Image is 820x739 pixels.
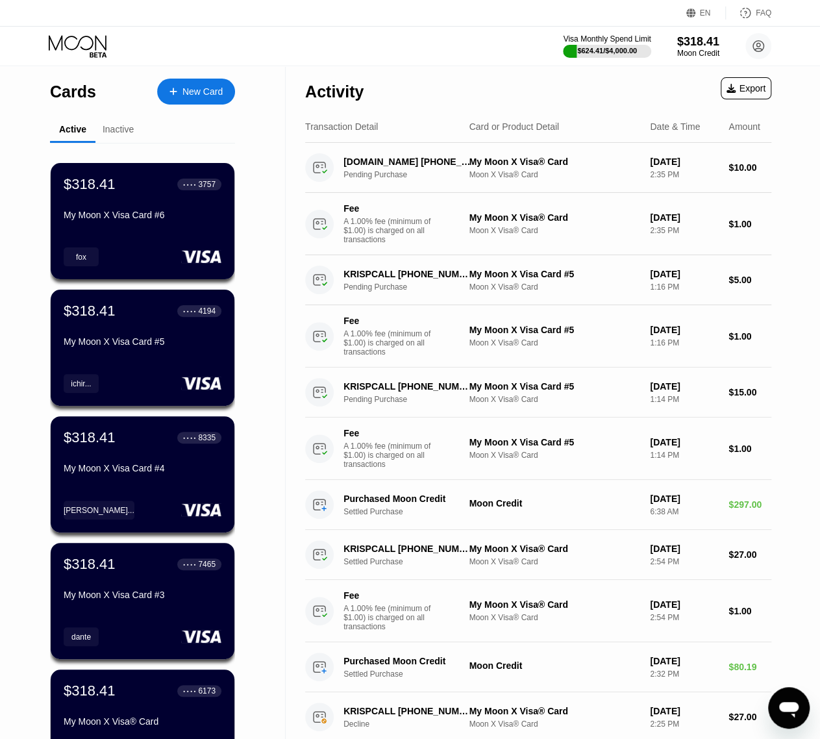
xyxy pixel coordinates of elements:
[728,549,771,560] div: $27.00
[343,557,482,566] div: Settled Purchase
[343,428,434,438] div: Fee
[727,83,765,94] div: Export
[768,687,810,729] iframe: Button to launch messaging window
[721,77,771,99] div: Export
[183,689,196,693] div: ● ● ● ●
[728,275,771,285] div: $5.00
[650,613,718,622] div: 2:54 PM
[650,599,718,610] div: [DATE]
[469,381,640,392] div: My Moon X Visa Card #5
[677,35,719,49] div: $318.41
[469,599,640,610] div: My Moon X Visa® Card
[677,49,719,58] div: Moon Credit
[726,6,771,19] div: FAQ
[305,580,771,642] div: FeeA 1.00% fee (minimum of $1.00) is charged on all transactionsMy Moon X Visa® CardMoon X Visa® ...
[157,79,235,105] div: New Card
[343,442,441,469] div: A 1.00% fee (minimum of $1.00) is charged on all transactions
[198,433,216,442] div: 8335
[677,35,719,58] div: $318.41Moon Credit
[305,305,771,368] div: FeeA 1.00% fee (minimum of $1.00) is charged on all transactionsMy Moon X Visa Card #5Moon X Visa...
[650,170,718,179] div: 2:35 PM
[650,395,718,404] div: 1:14 PM
[51,290,234,406] div: $318.41● ● ● ●4194My Moon X Visa Card #5ichir...
[305,193,771,255] div: FeeA 1.00% fee (minimum of $1.00) is charged on all transactionsMy Moon X Visa® CardMoon X Visa® ...
[728,219,771,229] div: $1.00
[469,121,559,132] div: Card or Product Detail
[305,480,771,530] div: Purchased Moon CreditSettled PurchaseMoon Credit[DATE]6:38 AM$297.00
[728,162,771,173] div: $10.00
[103,124,134,134] div: Inactive
[469,269,640,279] div: My Moon X Visa Card #5
[305,642,771,692] div: Purchased Moon CreditSettled PurchaseMoon Credit[DATE]2:32 PM$80.19
[305,121,378,132] div: Transaction Detail
[305,255,771,305] div: KRISPCALL [PHONE_NUMBER] AUPending PurchaseMy Moon X Visa Card #5Moon X Visa® Card[DATE]1:16 PM$5.00
[76,253,86,262] div: fox
[305,143,771,193] div: [DOMAIN_NAME] [PHONE_NUMBER] USPending PurchaseMy Moon X Visa® CardMoon X Visa® Card[DATE]2:35 PM...
[469,451,640,460] div: Moon X Visa® Card
[343,507,482,516] div: Settled Purchase
[343,494,472,504] div: Purchased Moon Credit
[469,282,640,292] div: Moon X Visa® Card
[343,395,482,404] div: Pending Purchase
[64,627,99,646] div: dante
[343,720,482,729] div: Decline
[64,176,116,193] div: $318.41
[64,247,99,266] div: fox
[650,494,718,504] div: [DATE]
[469,226,640,235] div: Moon X Visa® Card
[650,338,718,347] div: 1:16 PM
[182,86,223,97] div: New Card
[469,325,640,335] div: My Moon X Visa Card #5
[469,660,640,671] div: Moon Credit
[469,706,640,716] div: My Moon X Visa® Card
[728,712,771,722] div: $27.00
[469,720,640,729] div: Moon X Visa® Card
[469,437,640,447] div: My Moon X Visa Card #5
[59,124,86,134] div: Active
[305,530,771,580] div: KRISPCALL [PHONE_NUMBER] AUSettled PurchaseMy Moon X Visa® CardMoon X Visa® Card[DATE]2:54 PM$27.00
[650,720,718,729] div: 2:25 PM
[343,670,482,679] div: Settled Purchase
[343,590,434,601] div: Fee
[305,368,771,418] div: KRISPCALL [PHONE_NUMBER] AUPending PurchaseMy Moon X Visa Card #5Moon X Visa® Card[DATE]1:14 PM$1...
[650,226,718,235] div: 2:35 PM
[728,331,771,342] div: $1.00
[343,170,482,179] div: Pending Purchase
[469,395,640,404] div: Moon X Visa® Card
[728,499,771,510] div: $297.00
[650,381,718,392] div: [DATE]
[728,606,771,616] div: $1.00
[183,562,196,566] div: ● ● ● ●
[64,501,134,520] div: [PERSON_NAME]...
[183,182,196,186] div: ● ● ● ●
[756,8,771,18] div: FAQ
[650,282,718,292] div: 1:16 PM
[728,662,771,672] div: $80.19
[650,269,718,279] div: [DATE]
[650,656,718,666] div: [DATE]
[64,556,116,573] div: $318.41
[64,303,116,319] div: $318.41
[64,429,116,446] div: $318.41
[305,82,364,101] div: Activity
[50,82,96,101] div: Cards
[343,706,472,716] div: KRISPCALL [PHONE_NUMBER] AU
[305,418,771,480] div: FeeA 1.00% fee (minimum of $1.00) is charged on all transactionsMy Moon X Visa Card #5Moon X Visa...
[64,506,134,515] div: [PERSON_NAME]...
[469,557,640,566] div: Moon X Visa® Card
[650,670,718,679] div: 2:32 PM
[650,557,718,566] div: 2:54 PM
[728,387,771,397] div: $15.00
[563,34,651,58] div: Visa Monthly Spend Limit$624.41/$4,000.00
[728,444,771,454] div: $1.00
[650,212,718,223] div: [DATE]
[198,307,216,316] div: 4194
[343,604,441,631] div: A 1.00% fee (minimum of $1.00) is charged on all transactions
[343,217,441,244] div: A 1.00% fee (minimum of $1.00) is charged on all transactions
[343,381,472,392] div: KRISPCALL [PHONE_NUMBER] AU
[700,8,711,18] div: EN
[71,633,91,642] div: dante
[71,379,91,388] div: ichir...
